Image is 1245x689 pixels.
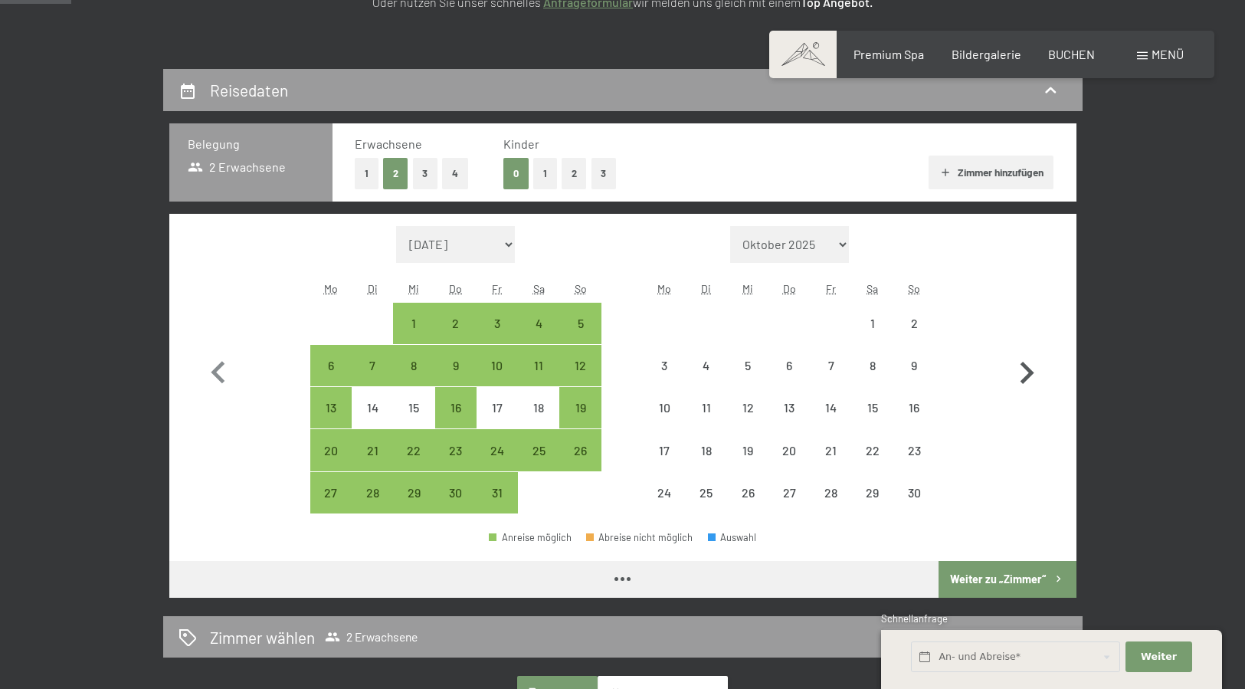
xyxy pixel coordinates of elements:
[893,429,935,471] div: Anreise nicht möglich
[437,359,475,398] div: 9
[644,345,685,386] div: Anreise nicht möglich
[644,472,685,513] div: Mon Nov 24 2025
[559,429,601,471] div: Anreise möglich
[519,402,558,440] div: 18
[727,472,768,513] div: Wed Nov 26 2025
[477,472,518,513] div: Fri Oct 31 2025
[353,402,392,440] div: 14
[489,533,572,543] div: Anreise möglich
[437,402,475,440] div: 16
[395,402,433,440] div: 15
[852,303,893,344] div: Anreise nicht möglich
[687,487,726,525] div: 25
[353,487,392,525] div: 28
[893,429,935,471] div: Sun Nov 23 2025
[435,472,477,513] div: Anreise möglich
[518,345,559,386] div: Sat Oct 11 2025
[893,345,935,386] div: Sun Nov 09 2025
[687,445,726,483] div: 18
[853,47,924,61] a: Premium Spa
[686,429,727,471] div: Tue Nov 18 2025
[729,402,767,440] div: 12
[939,561,1076,598] button: Weiter zu „Zimmer“
[477,345,518,386] div: Fri Oct 10 2025
[518,387,559,428] div: Anreise nicht möglich
[352,472,393,513] div: Anreise möglich
[686,387,727,428] div: Tue Nov 11 2025
[395,487,433,525] div: 29
[657,282,671,295] abbr: Montag
[561,359,599,398] div: 12
[393,345,434,386] div: Wed Oct 08 2025
[893,387,935,428] div: Sun Nov 16 2025
[893,472,935,513] div: Anreise nicht möglich
[478,402,516,440] div: 17
[768,345,810,386] div: Thu Nov 06 2025
[435,345,477,386] div: Anreise möglich
[324,282,338,295] abbr: Montag
[768,387,810,428] div: Anreise nicht möglich
[312,487,350,525] div: 27
[518,303,559,344] div: Anreise möglich
[188,136,314,153] h3: Belegung
[393,345,434,386] div: Anreise möglich
[768,345,810,386] div: Anreise nicht möglich
[852,303,893,344] div: Sat Nov 01 2025
[811,402,850,440] div: 14
[810,472,851,513] div: Anreise nicht möglich
[559,303,601,344] div: Sun Oct 05 2025
[644,387,685,428] div: Mon Nov 10 2025
[783,282,796,295] abbr: Donnerstag
[893,303,935,344] div: Sun Nov 02 2025
[559,429,601,471] div: Sun Oct 26 2025
[503,136,539,151] span: Kinder
[852,387,893,428] div: Anreise nicht möglich
[852,472,893,513] div: Sat Nov 29 2025
[1048,47,1095,61] a: BUCHEN
[503,158,529,189] button: 0
[559,387,601,428] div: Sun Oct 19 2025
[645,402,683,440] div: 10
[393,429,434,471] div: Anreise möglich
[686,345,727,386] div: Anreise nicht möglich
[586,533,693,543] div: Abreise nicht möglich
[686,387,727,428] div: Anreise nicht möglich
[442,158,468,189] button: 4
[768,472,810,513] div: Anreise nicht möglich
[687,359,726,398] div: 4
[575,282,587,295] abbr: Sonntag
[393,429,434,471] div: Wed Oct 22 2025
[477,387,518,428] div: Anreise nicht möglich
[393,387,434,428] div: Anreise nicht möglich
[478,317,516,356] div: 3
[559,345,601,386] div: Anreise möglich
[852,472,893,513] div: Anreise nicht möglich
[895,445,933,483] div: 23
[852,345,893,386] div: Sat Nov 08 2025
[352,429,393,471] div: Anreise möglich
[810,345,851,386] div: Anreise nicht möglich
[687,402,726,440] div: 11
[742,282,753,295] abbr: Mittwoch
[559,345,601,386] div: Sun Oct 12 2025
[408,282,419,295] abbr: Mittwoch
[729,445,767,483] div: 19
[210,80,288,100] h2: Reisedaten
[908,282,920,295] abbr: Sonntag
[518,387,559,428] div: Sat Oct 18 2025
[210,626,315,648] h2: Zimmer wählen
[727,472,768,513] div: Anreise nicht möglich
[449,282,462,295] abbr: Donnerstag
[477,429,518,471] div: Fri Oct 24 2025
[435,303,477,344] div: Anreise möglich
[312,359,350,398] div: 6
[492,282,502,295] abbr: Freitag
[310,345,352,386] div: Anreise möglich
[561,445,599,483] div: 26
[312,445,350,483] div: 20
[519,445,558,483] div: 25
[895,487,933,525] div: 30
[644,472,685,513] div: Anreise nicht möglich
[561,317,599,356] div: 5
[768,429,810,471] div: Anreise nicht möglich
